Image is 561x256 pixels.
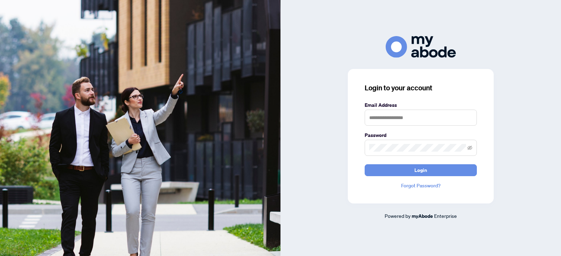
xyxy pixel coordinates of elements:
[434,213,457,219] span: Enterprise
[365,164,477,176] button: Login
[386,36,456,57] img: ma-logo
[412,212,433,220] a: myAbode
[365,101,477,109] label: Email Address
[365,182,477,189] a: Forgot Password?
[385,213,411,219] span: Powered by
[365,131,477,139] label: Password
[467,145,472,150] span: eye-invisible
[365,83,477,93] h3: Login to your account
[414,165,427,176] span: Login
